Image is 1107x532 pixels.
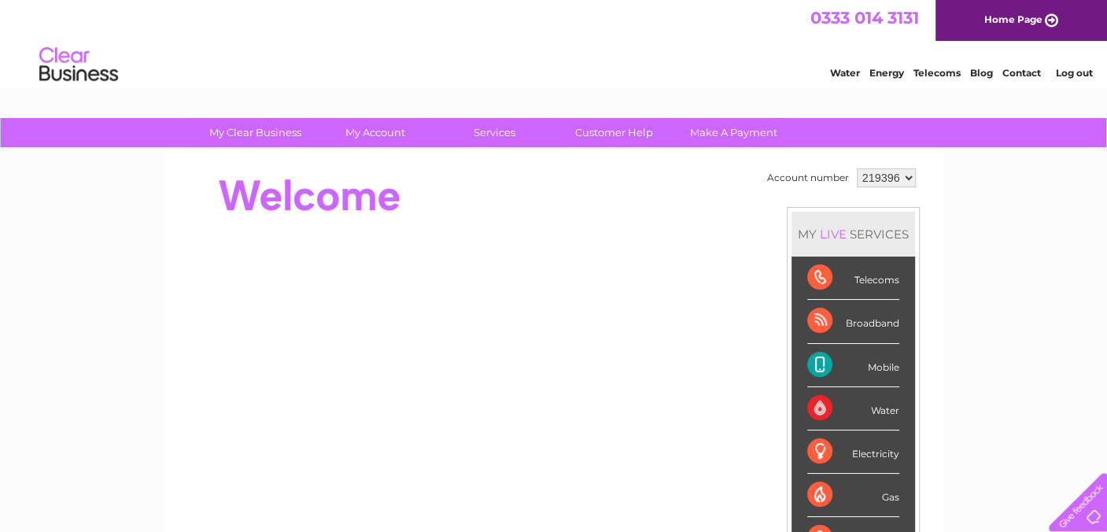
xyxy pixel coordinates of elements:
[763,164,853,191] td: Account number
[807,344,899,387] div: Mobile
[817,227,850,242] div: LIVE
[310,118,440,147] a: My Account
[807,300,899,343] div: Broadband
[807,430,899,474] div: Electricity
[549,118,679,147] a: Customer Help
[1002,67,1041,79] a: Contact
[792,212,915,257] div: MY SERVICES
[183,9,926,76] div: Clear Business is a trading name of Verastar Limited (registered in [GEOGRAPHIC_DATA] No. 3667643...
[807,257,899,300] div: Telecoms
[190,118,320,147] a: My Clear Business
[913,67,961,79] a: Telecoms
[869,67,904,79] a: Energy
[830,67,860,79] a: Water
[669,118,799,147] a: Make A Payment
[1055,67,1092,79] a: Log out
[39,41,119,89] img: logo.png
[807,474,899,517] div: Gas
[807,387,899,430] div: Water
[970,67,993,79] a: Blog
[430,118,559,147] a: Services
[810,8,919,28] a: 0333 014 3131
